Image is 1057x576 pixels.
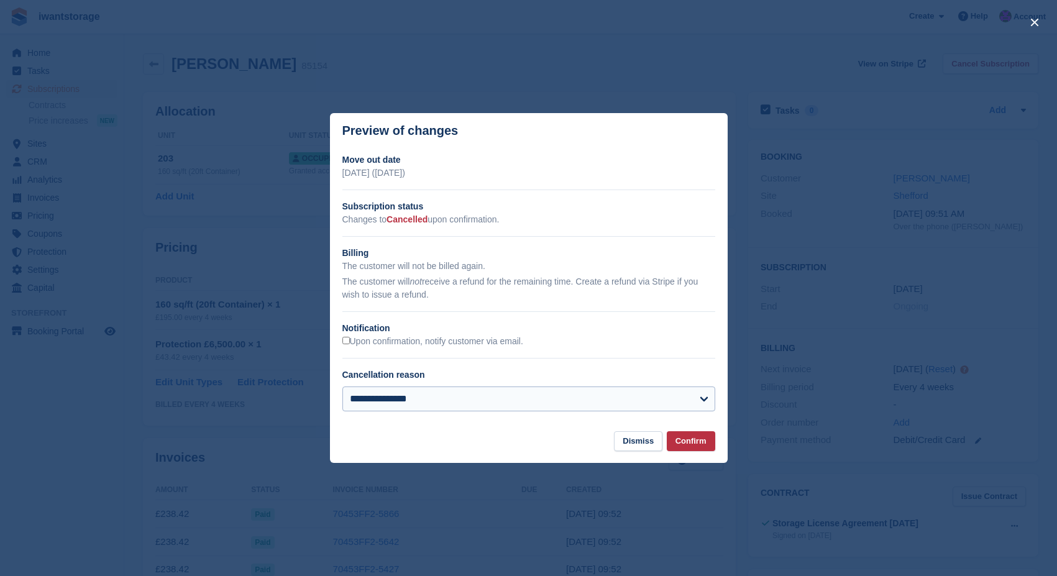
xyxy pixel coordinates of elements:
button: Dismiss [614,431,662,452]
p: Changes to upon confirmation. [342,213,715,226]
em: not [410,277,421,286]
h2: Billing [342,247,715,260]
p: Preview of changes [342,124,459,138]
label: Cancellation reason [342,370,425,380]
button: Confirm [667,431,715,452]
p: The customer will not be billed again. [342,260,715,273]
h2: Move out date [342,153,715,167]
input: Upon confirmation, notify customer via email. [342,337,350,344]
span: Cancelled [387,214,428,224]
h2: Subscription status [342,200,715,213]
p: The customer will receive a refund for the remaining time. Create a refund via Stripe if you wish... [342,275,715,301]
p: [DATE] ([DATE]) [342,167,715,180]
button: close [1025,12,1045,32]
h2: Notification [342,322,715,335]
label: Upon confirmation, notify customer via email. [342,336,523,347]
